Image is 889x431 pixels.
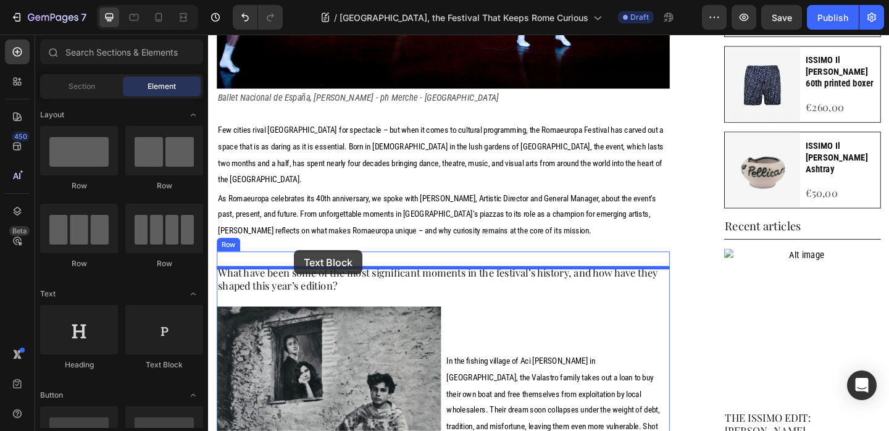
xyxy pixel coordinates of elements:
div: Row [40,180,118,191]
div: Publish [817,11,848,24]
div: Heading [40,359,118,370]
p: 7 [81,10,86,25]
div: Open Intercom Messenger [847,370,877,400]
button: 7 [5,5,92,30]
span: Toggle open [183,105,203,125]
div: Text Block [125,359,203,370]
span: Section [69,81,95,92]
div: Beta [9,226,30,236]
span: Button [40,390,63,401]
button: Publish [807,5,859,30]
span: Save [772,12,792,23]
span: [GEOGRAPHIC_DATA], the Festival That Keeps Rome Curious [340,11,588,24]
span: Draft [630,12,649,23]
span: Toggle open [183,284,203,304]
span: Toggle open [183,385,203,405]
input: Search Sections & Elements [40,40,203,64]
div: 450 [12,132,30,141]
div: Undo/Redo [233,5,283,30]
div: Row [125,180,203,191]
span: Element [148,81,176,92]
span: / [334,11,337,24]
iframe: Design area [208,35,889,431]
span: Text [40,288,56,299]
div: Row [40,258,118,269]
div: Row [125,258,203,269]
span: Layout [40,109,64,120]
button: Save [761,5,802,30]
